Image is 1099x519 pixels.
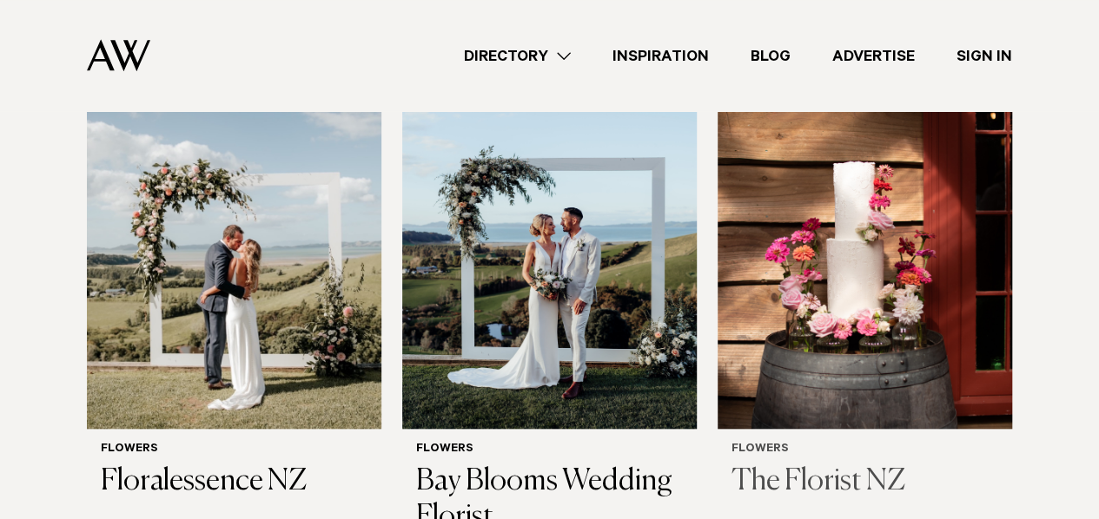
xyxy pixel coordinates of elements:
a: Directory [443,44,592,68]
h6: Flowers [416,443,683,457]
h6: Flowers [101,443,367,457]
img: Auckland Weddings Logo [87,39,150,71]
a: Inspiration [592,44,730,68]
a: Blog [730,44,811,68]
img: Auckland Weddings Flowers | Floralessence NZ [87,34,381,429]
img: Auckland Weddings Flowers | The Florist NZ [718,34,1012,429]
h3: The Florist NZ [732,464,998,500]
a: Advertise [811,44,936,68]
h3: Floralessence NZ [101,464,367,500]
a: Auckland Weddings Flowers | Floralessence NZ Flowers Floralessence NZ [87,34,381,513]
img: Auckland Weddings Flowers | Bay Blooms Wedding Florist [402,34,697,429]
a: Auckland Weddings Flowers | The Florist NZ Flowers The Florist NZ [718,34,1012,513]
a: Sign In [936,44,1033,68]
h6: Flowers [732,443,998,457]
